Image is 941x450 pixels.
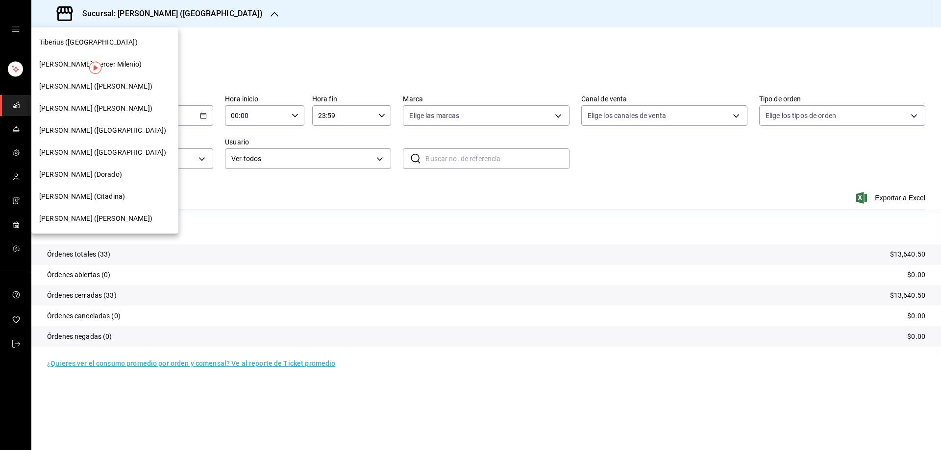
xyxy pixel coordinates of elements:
[39,213,152,224] span: [PERSON_NAME] ([PERSON_NAME])
[31,75,178,97] div: [PERSON_NAME] ([PERSON_NAME])
[31,119,178,142] div: [PERSON_NAME] ([GEOGRAPHIC_DATA])
[31,97,178,119] div: [PERSON_NAME] ([PERSON_NAME])
[39,81,152,92] span: [PERSON_NAME] ([PERSON_NAME])
[31,186,178,208] div: [PERSON_NAME] (Citadina)
[31,142,178,164] div: [PERSON_NAME] ([GEOGRAPHIC_DATA])
[31,53,178,75] div: [PERSON_NAME] (Tercer Milenio)
[39,125,166,136] span: [PERSON_NAME] ([GEOGRAPHIC_DATA])
[31,31,178,53] div: Tiberius ([GEOGRAPHIC_DATA])
[39,59,142,70] span: [PERSON_NAME] (Tercer Milenio)
[31,208,178,230] div: [PERSON_NAME] ([PERSON_NAME])
[39,37,138,47] span: Tiberius ([GEOGRAPHIC_DATA])
[31,164,178,186] div: [PERSON_NAME] (Dorado)
[39,147,166,158] span: [PERSON_NAME] ([GEOGRAPHIC_DATA])
[39,191,125,202] span: [PERSON_NAME] (Citadina)
[89,62,101,74] img: Tooltip marker
[39,103,152,114] span: [PERSON_NAME] ([PERSON_NAME])
[39,169,122,180] span: [PERSON_NAME] (Dorado)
